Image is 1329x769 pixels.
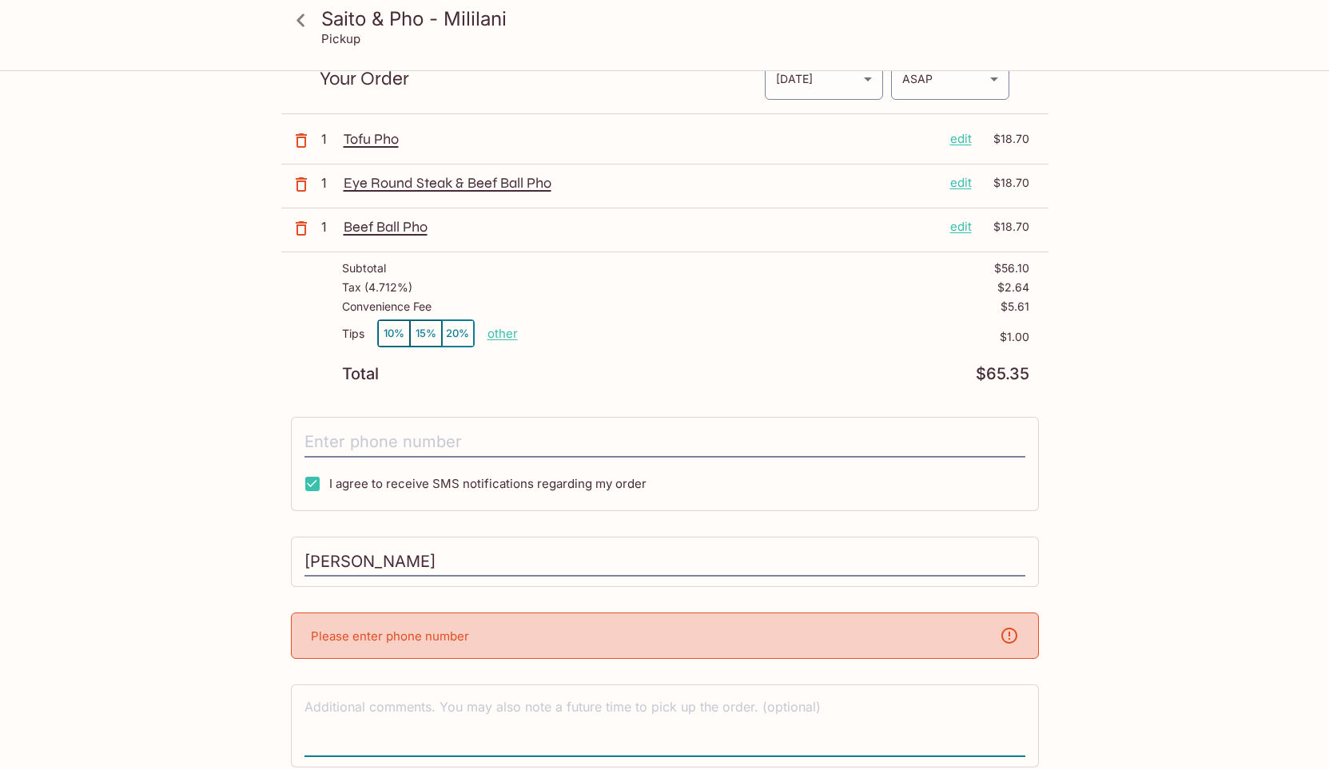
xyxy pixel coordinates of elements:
[321,218,337,236] p: 1
[344,130,937,148] p: Tofu Pho
[321,174,337,192] p: 1
[342,300,432,313] p: Convenience Fee
[304,427,1025,458] input: Enter phone number
[981,130,1029,148] p: $18.70
[950,130,972,148] p: edit
[981,174,1029,192] p: $18.70
[329,476,647,491] span: I agree to receive SMS notifications regarding my order
[304,547,1025,577] input: Enter first and last name
[518,331,1029,343] p: $1.00
[378,320,410,347] button: 10%
[320,71,764,86] p: Your Order
[976,367,1029,382] p: $65.35
[950,218,972,236] p: edit
[410,320,442,347] button: 15%
[765,57,883,100] div: [DATE]
[342,281,412,294] p: Tax ( 4.712% )
[321,31,360,46] p: Pickup
[1001,300,1029,313] p: $5.61
[321,130,337,148] p: 1
[342,367,379,382] p: Total
[994,262,1029,275] p: $56.10
[321,6,1036,31] h3: Saito & Pho - Mililani
[344,218,937,236] p: Beef Ball Pho
[344,174,937,192] p: Eye Round Steak & Beef Ball Pho
[950,174,972,192] p: edit
[311,628,469,644] p: Please enter phone number
[891,57,1009,100] div: ASAP
[487,326,518,341] button: other
[997,281,1029,294] p: $2.64
[342,262,386,275] p: Subtotal
[981,218,1029,236] p: $18.70
[442,320,474,347] button: 20%
[342,327,364,340] p: Tips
